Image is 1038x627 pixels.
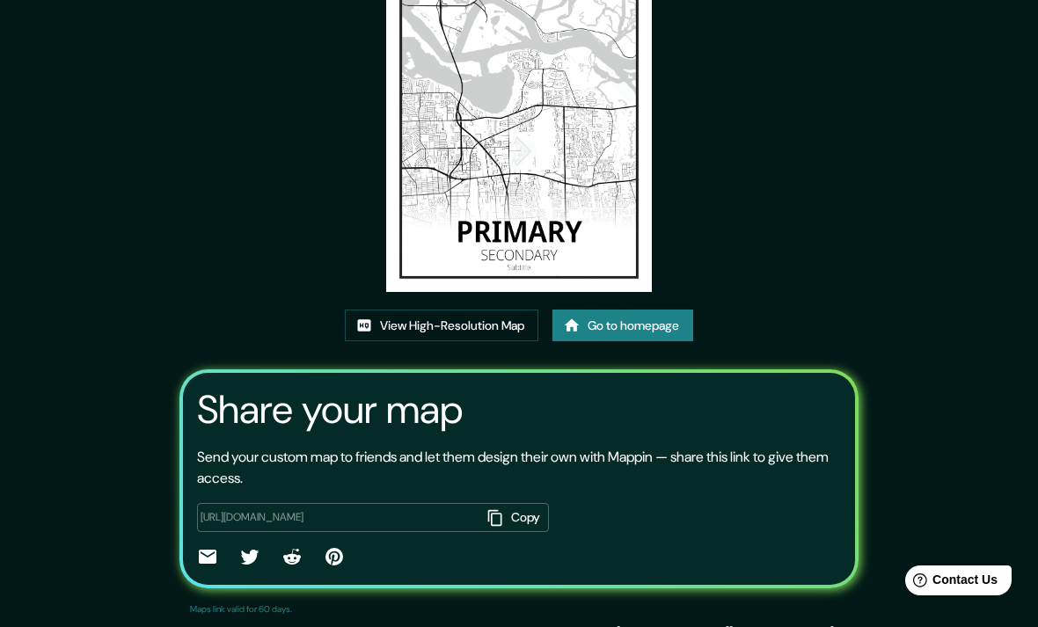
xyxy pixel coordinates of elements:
[881,558,1019,608] iframe: Help widget launcher
[197,387,463,433] h3: Share your map
[345,310,538,342] a: View High-Resolution Map
[552,310,693,342] a: Go to homepage
[197,447,841,489] p: Send your custom map to friends and let them design their own with Mappin — share this link to gi...
[480,503,549,532] button: Copy
[190,602,292,616] p: Maps link valid for 60 days.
